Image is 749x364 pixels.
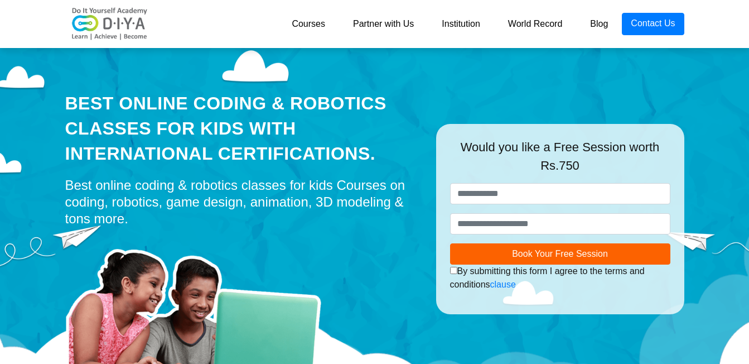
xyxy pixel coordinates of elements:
div: Would you like a Free Session worth Rs.750 [450,138,670,183]
button: Book Your Free Session [450,243,670,265]
img: logo-v2.png [65,7,154,41]
a: Contact Us [622,13,684,35]
div: Best online coding & robotics classes for kids Courses on coding, robotics, game design, animatio... [65,177,419,227]
a: Courses [278,13,339,35]
a: Partner with Us [339,13,428,35]
a: Blog [576,13,622,35]
span: Book Your Free Session [512,249,608,258]
a: World Record [494,13,577,35]
a: Institution [428,13,494,35]
div: Best Online Coding & Robotics Classes for kids with International Certifications. [65,91,419,166]
div: By submitting this form I agree to the terms and conditions [450,265,670,291]
a: clause [490,280,516,289]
